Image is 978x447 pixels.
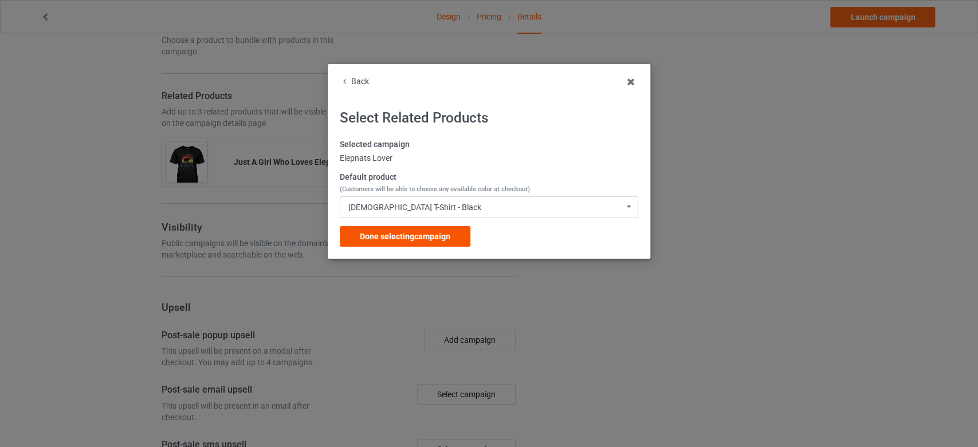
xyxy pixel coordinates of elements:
label: Default product [340,172,638,194]
div: [DEMOGRAPHIC_DATA] T-Shirt - Black [348,203,481,211]
div: Back [340,76,638,88]
span: Done selecting campaign [360,232,450,241]
label: Selected campaign [340,139,638,151]
div: Elepnats Lover [340,153,638,164]
h2: Select Related Products [340,109,638,127]
span: (Customers will be able to choose any available color at checkout) [340,185,530,193]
